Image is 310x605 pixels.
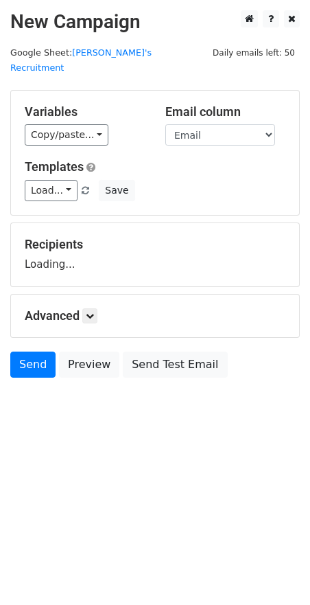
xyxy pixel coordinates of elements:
a: Load... [25,180,77,201]
h2: New Campaign [10,10,300,34]
a: Daily emails left: 50 [208,47,300,58]
button: Save [99,180,134,201]
h5: Advanced [25,308,285,323]
h5: Variables [25,104,145,119]
a: Templates [25,159,84,174]
a: Send [10,352,56,378]
a: Send Test Email [123,352,227,378]
span: Daily emails left: 50 [208,45,300,60]
small: Google Sheet: [10,47,152,73]
h5: Email column [165,104,285,119]
div: Loading... [25,237,285,273]
a: Preview [59,352,119,378]
a: [PERSON_NAME]'s Recruitment [10,47,152,73]
a: Copy/paste... [25,124,108,146]
h5: Recipients [25,237,285,252]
